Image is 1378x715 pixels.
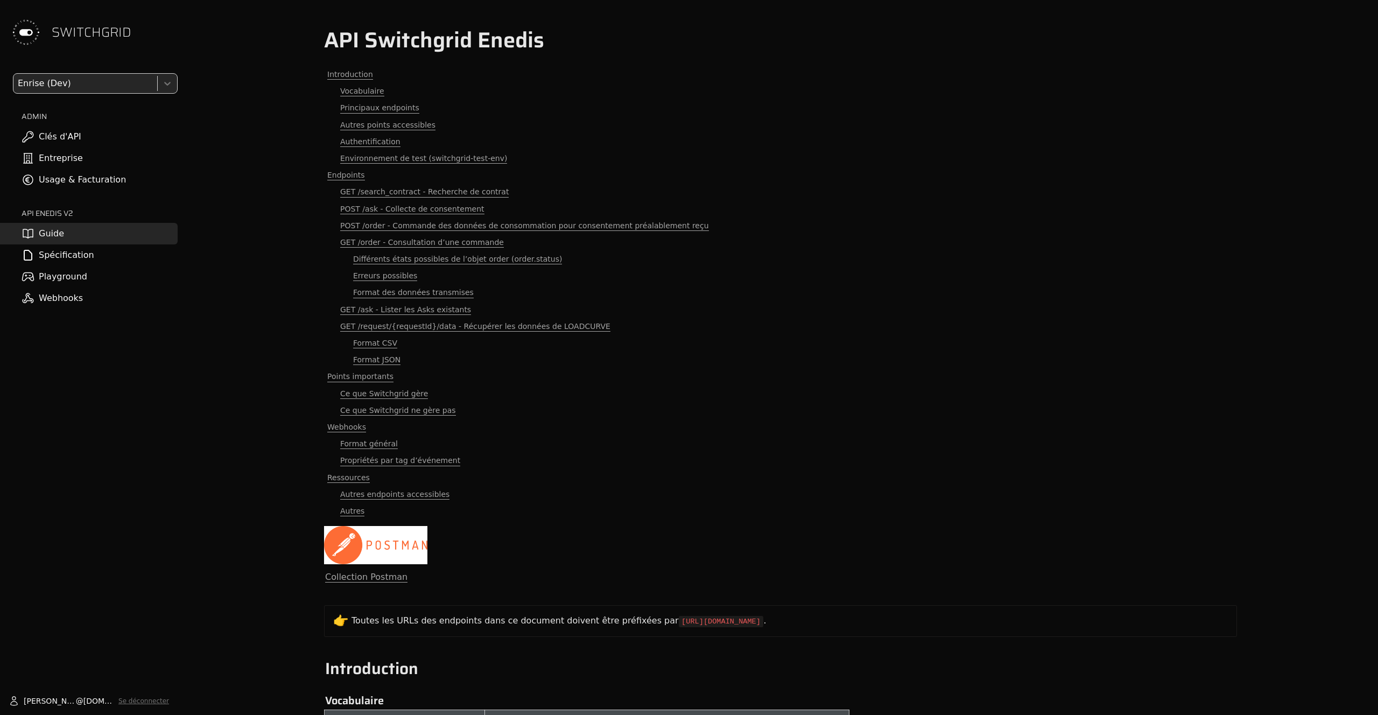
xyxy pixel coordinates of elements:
[340,405,456,416] span: Ce que Switchgrid ne gère pas
[324,503,1237,520] a: Autres
[324,419,1237,436] a: Webhooks
[324,234,1237,251] a: GET /order - Consultation d’une commande
[340,204,484,214] span: POST /ask - Collecte de consentement
[340,86,384,96] span: Vocabulaire
[325,692,384,709] span: Vocabulaire
[340,153,507,164] span: Environnement de test (switchgrid-test-env)
[324,486,1237,503] a: Autres endpoints accessibles
[340,137,400,147] span: Authentification
[324,436,1237,452] a: Format général
[324,302,1237,318] a: GET /ask - Lister les Asks existants
[324,368,1237,385] a: Points importants
[351,614,1228,627] div: Toutes les URLs des endpoints dans ce document doivent être préfixées par .
[83,696,114,706] span: [DOMAIN_NAME]
[324,385,1237,402] a: Ce que Switchgrid gère
[324,201,1237,218] a: POST /ask - Collecte de consentement
[353,288,474,298] span: Format des données transmises
[327,69,373,80] span: Introduction
[52,24,131,41] span: SWITCHGRID
[324,184,1237,200] a: GET /search_contract - Recherche de contrat
[353,254,562,264] span: Différents états possibles de l’objet order (order.status)
[353,271,417,281] span: Erreurs possibles
[327,170,365,180] span: Endpoints
[76,696,83,706] span: @
[340,389,428,399] span: Ce que Switchgrid gère
[324,318,1237,335] a: GET /request/{requestId}/data - Récupérer les données de LOADCURVE
[324,352,1237,368] a: Format JSON
[340,321,610,332] span: GET /request/{requestId}/data - Récupérer les données de LOADCURVE
[324,268,1237,284] a: Erreurs possibles
[340,221,709,231] span: POST /order - Commande des données de consommation pour consentement préalablement reçu
[324,402,1237,419] a: Ce que Switchgrid ne gère pas
[340,120,435,130] span: Autres points accessibles
[340,237,504,248] span: GET /order - Consultation d’une commande
[324,150,1237,167] a: Environnement de test (switchgrid-test-env)
[324,117,1237,134] a: Autres points accessibles
[324,100,1237,116] a: Principaux endpoints
[324,335,1237,352] a: Format CSV
[324,27,1237,53] h1: API Switchgrid Enedis
[325,572,407,583] a: Collection Postman
[353,355,400,365] span: Format JSON
[327,422,366,432] span: Webhooks
[9,15,43,50] img: Switchgrid Logo
[325,656,418,681] span: Introduction
[353,338,397,348] span: Format CSV
[327,371,393,382] span: Points importants
[24,696,76,706] span: [PERSON_NAME].marcilhacy
[679,616,764,627] code: [URL][DOMAIN_NAME]
[324,66,1237,83] a: Introduction
[340,187,509,197] span: GET /search_contract - Recherche de contrat
[118,697,169,705] button: Se déconnecter
[324,469,1237,486] a: Ressources
[324,167,1237,184] a: Endpoints
[324,251,1237,268] a: Différents états possibles de l’objet order (order.status)
[324,83,1237,100] a: Vocabulaire
[22,208,178,219] h2: API ENEDIS v2
[340,103,419,113] span: Principaux endpoints
[324,526,427,564] img: notion image
[324,284,1237,301] a: Format des données transmises
[340,455,460,466] span: Propriétés par tag d’événement
[324,452,1237,469] a: Propriétés par tag d’événement
[324,134,1237,150] a: Authentification
[327,473,370,483] span: Ressources
[340,506,364,516] span: Autres
[324,218,1237,234] a: POST /order - Commande des données de consommation pour consentement préalablement reçu
[340,305,471,315] span: GET /ask - Lister les Asks existants
[333,613,349,628] span: 👉
[340,439,398,449] span: Format général
[22,111,178,122] h2: ADMIN
[340,489,449,500] span: Autres endpoints accessibles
